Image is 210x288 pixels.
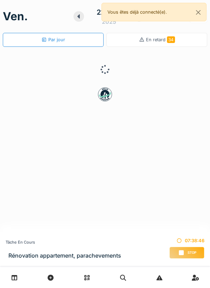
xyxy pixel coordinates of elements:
img: badge-BVDL4wpA.svg [98,87,112,101]
span: 34 [167,36,175,43]
div: Par jour [41,36,65,43]
div: Tâche en cours [6,239,121,245]
div: Vous êtes déjà connecté(e). [101,3,206,21]
h3: Rénovation appartement, parachevements [8,252,121,259]
div: 07:38:46 [169,237,204,244]
div: 22 août [97,7,121,17]
span: Stop [188,250,196,255]
span: En retard [146,37,175,42]
div: 2025 [102,17,116,26]
h1: ven. [3,10,28,23]
button: Close [190,3,206,22]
